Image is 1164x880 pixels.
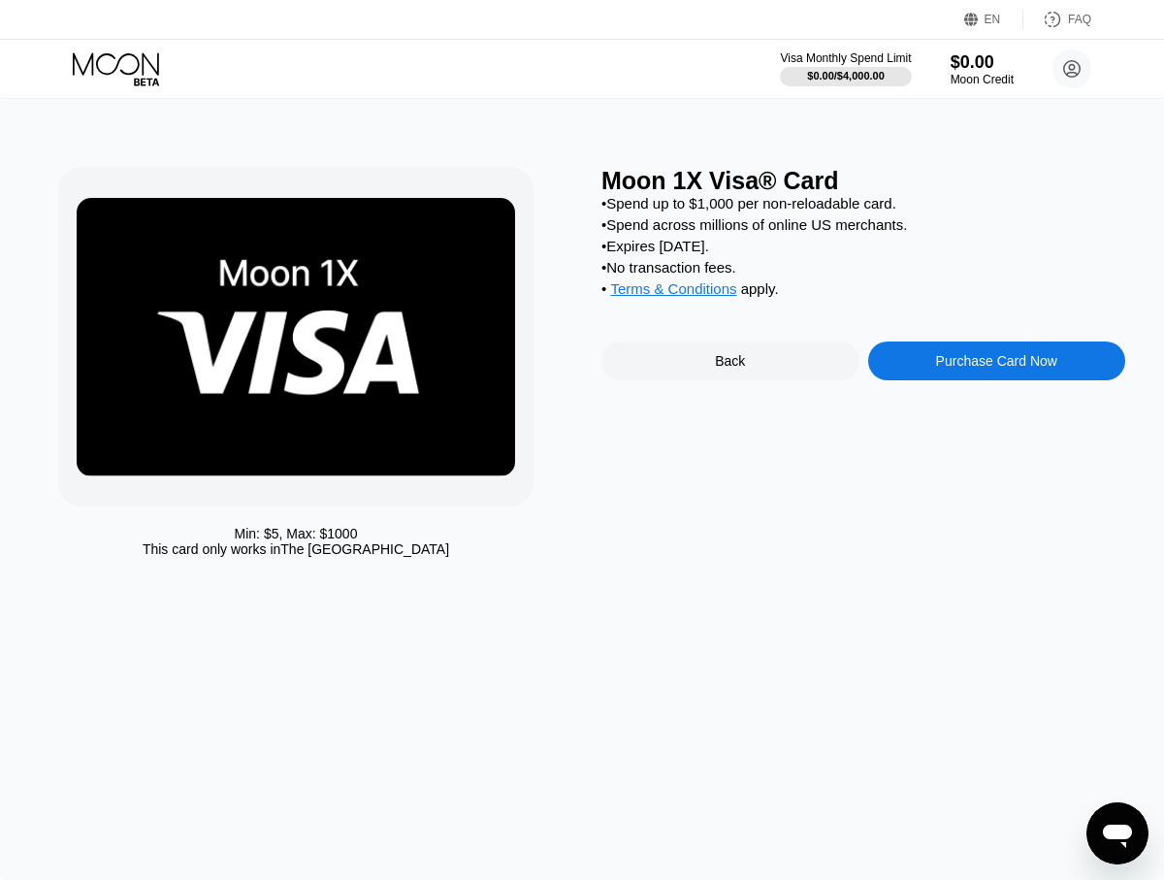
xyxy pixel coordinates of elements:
[1023,10,1091,29] div: FAQ
[951,52,1014,73] div: $0.00
[1068,13,1091,26] div: FAQ
[610,280,736,302] div: Terms & Conditions
[601,342,859,380] div: Back
[780,51,911,86] div: Visa Monthly Spend Limit$0.00/$4,000.00
[610,280,736,297] span: Terms & Conditions
[235,526,358,541] div: Min: $ 5 , Max: $ 1000
[601,167,1125,195] div: Moon 1X Visa® Card
[601,280,1125,302] div: • apply .
[951,73,1014,86] div: Moon Credit
[985,13,1001,26] div: EN
[143,541,449,557] div: This card only works in The [GEOGRAPHIC_DATA]
[715,353,745,369] div: Back
[868,342,1126,380] div: Purchase Card Now
[780,51,911,65] div: Visa Monthly Spend Limit
[1086,802,1148,864] iframe: Button to launch messaging window
[936,353,1057,369] div: Purchase Card Now
[807,70,885,81] div: $0.00 / $4,000.00
[601,238,1125,254] div: • Expires [DATE].
[601,259,1125,276] div: • No transaction fees.
[964,10,1023,29] div: EN
[601,195,1125,212] div: • Spend up to $1,000 per non-reloadable card.
[951,52,1014,86] div: $0.00Moon Credit
[601,216,1125,233] div: • Spend across millions of online US merchants.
